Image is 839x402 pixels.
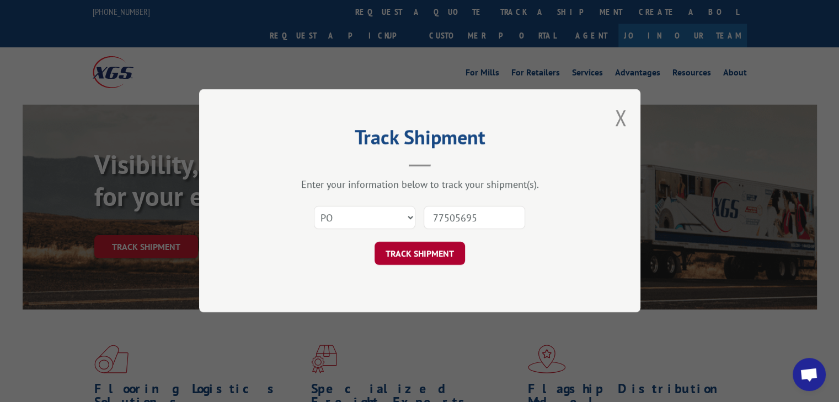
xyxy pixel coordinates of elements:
button: TRACK SHIPMENT [375,242,465,265]
input: Number(s) [424,207,525,230]
a: Open chat [793,358,826,391]
div: Enter your information below to track your shipment(s). [254,178,585,191]
button: Close modal [614,103,627,132]
h2: Track Shipment [254,129,585,150]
